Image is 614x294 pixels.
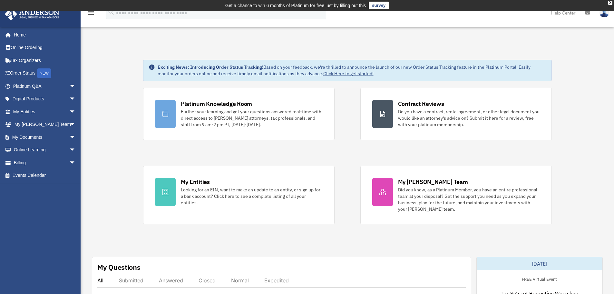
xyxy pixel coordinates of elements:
a: menu [87,11,95,17]
div: close [608,1,612,5]
div: Closed [199,277,216,284]
a: Tax Organizers [5,54,85,67]
a: My [PERSON_NAME] Team Did you know, as a Platinum Member, you have an entire professional team at... [360,166,552,224]
div: My Entities [181,178,210,186]
span: arrow_drop_down [69,118,82,131]
a: Contract Reviews Do you have a contract, rental agreement, or other legal document you would like... [360,88,552,140]
div: Contract Reviews [398,100,444,108]
img: User Pic [599,8,609,17]
a: Online Ordering [5,41,85,54]
a: survey [369,2,389,9]
a: My Entities Looking for an EIN, want to make an update to an entity, or sign up for a bank accoun... [143,166,335,224]
div: Do you have a contract, rental agreement, or other legal document you would like an attorney's ad... [398,108,540,128]
a: Events Calendar [5,169,85,182]
div: Normal [231,277,249,284]
div: All [97,277,103,284]
a: Billingarrow_drop_down [5,156,85,169]
i: search [108,9,115,16]
a: Order StatusNEW [5,67,85,80]
div: FREE Virtual Event [517,275,562,282]
a: My [PERSON_NAME] Teamarrow_drop_down [5,118,85,131]
span: arrow_drop_down [69,156,82,169]
strong: Exciting News: Introducing Order Status Tracking! [158,64,263,70]
span: arrow_drop_down [69,93,82,106]
div: My [PERSON_NAME] Team [398,178,468,186]
a: Online Learningarrow_drop_down [5,144,85,157]
div: Expedited [264,277,289,284]
a: My Documentsarrow_drop_down [5,131,85,144]
div: Further your learning and get your questions answered real-time with direct access to [PERSON_NAM... [181,108,323,128]
div: NEW [37,68,51,78]
a: Digital Productsarrow_drop_down [5,93,85,106]
a: Click Here to get started! [323,71,374,76]
div: Looking for an EIN, want to make an update to an entity, or sign up for a bank account? Click her... [181,187,323,206]
a: Platinum Q&Aarrow_drop_down [5,80,85,93]
div: Platinum Knowledge Room [181,100,252,108]
div: Submitted [119,277,143,284]
span: arrow_drop_down [69,80,82,93]
div: Did you know, as a Platinum Member, you have an entire professional team at your disposal? Get th... [398,187,540,212]
span: arrow_drop_down [69,105,82,118]
div: [DATE] [477,257,602,270]
div: My Questions [97,262,141,272]
div: Based on your feedback, we're thrilled to announce the launch of our new Order Status Tracking fe... [158,64,546,77]
a: Home [5,28,82,41]
div: Get a chance to win 6 months of Platinum for free just by filling out this [225,2,366,9]
i: menu [87,9,95,17]
span: arrow_drop_down [69,144,82,157]
a: Platinum Knowledge Room Further your learning and get your questions answered real-time with dire... [143,88,335,140]
div: Answered [159,277,183,284]
a: My Entitiesarrow_drop_down [5,105,85,118]
img: Anderson Advisors Platinum Portal [3,8,61,20]
span: arrow_drop_down [69,131,82,144]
